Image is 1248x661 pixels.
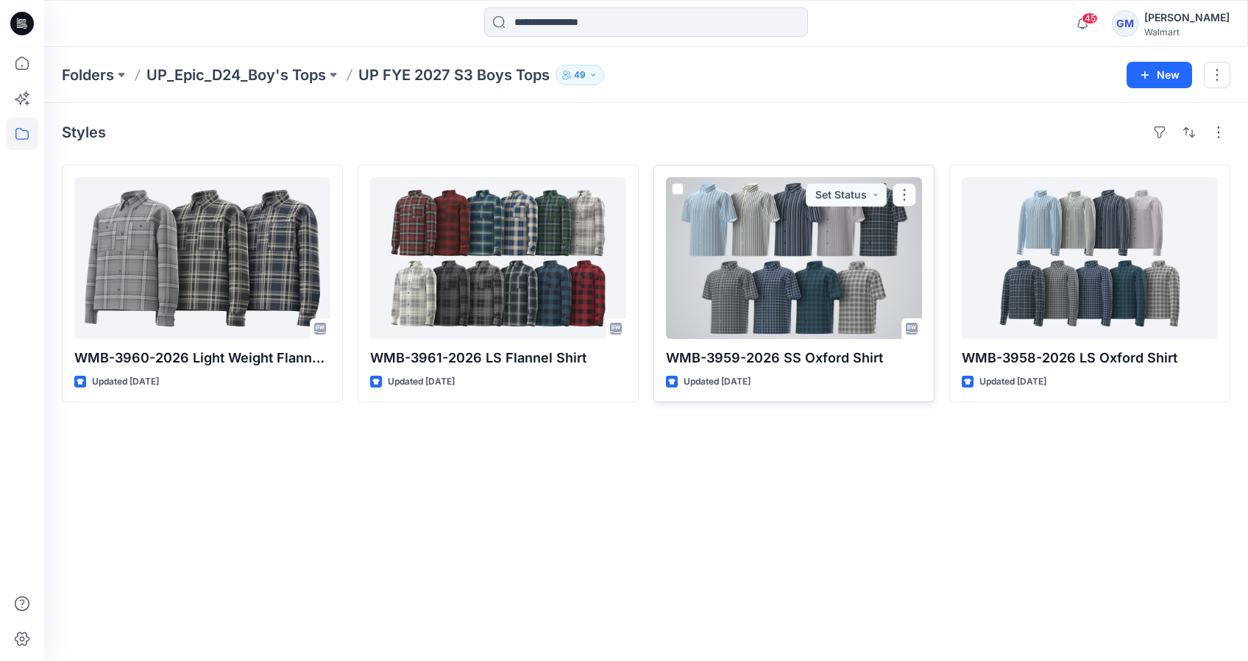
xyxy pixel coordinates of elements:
[74,177,330,339] a: WMB-3960-2026 Light Weight Flannel LS Shirt
[370,348,626,368] p: WMB-3961-2026 LS Flannel Shirt
[1112,10,1138,37] div: GM
[1144,26,1230,37] div: Walmart
[684,374,751,390] p: Updated [DATE]
[962,348,1218,368] p: WMB-3958-2026 LS Oxford Shirt
[358,65,550,85] p: UP FYE 2027 S3 Boys Tops
[962,177,1218,339] a: WMB-3958-2026 LS Oxford Shirt
[1082,12,1098,24] span: 45
[370,177,626,339] a: WMB-3961-2026 LS Flannel Shirt
[979,374,1046,390] p: Updated [DATE]
[666,177,922,339] a: WMB-3959-2026 SS Oxford Shirt
[74,348,330,368] p: WMB-3960-2026 Light Weight Flannel LS Shirt
[62,65,114,85] a: Folders
[556,65,604,85] button: 49
[1127,62,1192,88] button: New
[388,374,455,390] p: Updated [DATE]
[146,65,326,85] a: UP_Epic_D24_Boy's Tops
[666,348,922,368] p: WMB-3959-2026 SS Oxford Shirt
[62,124,106,141] h4: Styles
[1144,9,1230,26] div: [PERSON_NAME]
[92,374,159,390] p: Updated [DATE]
[574,67,586,83] p: 49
